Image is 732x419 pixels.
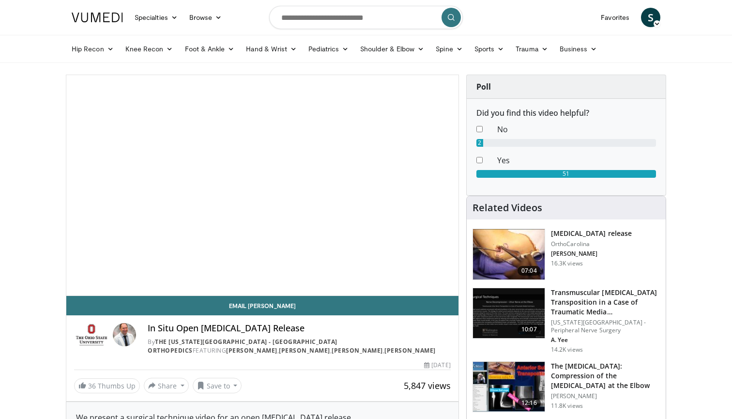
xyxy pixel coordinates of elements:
[269,6,463,29] input: Search topics, interventions
[476,81,491,92] strong: Poll
[88,381,96,390] span: 36
[473,362,545,412] img: 318007_0003_1.png.150x105_q85_crop-smart_upscale.jpg
[113,323,136,346] img: Avatar
[148,323,450,334] h4: In Situ Open [MEDICAL_DATA] Release
[476,170,656,178] div: 51
[193,378,242,393] button: Save to
[279,346,330,355] a: [PERSON_NAME]
[476,139,484,147] div: 2
[354,39,430,59] a: Shoulder & Elbow
[469,39,510,59] a: Sports
[490,124,663,135] dd: No
[332,346,383,355] a: [PERSON_NAME]
[66,296,458,315] a: Email [PERSON_NAME]
[551,250,632,258] p: [PERSON_NAME]
[551,392,660,400] p: [PERSON_NAME]
[510,39,554,59] a: Trauma
[72,13,123,22] img: VuMedi Logo
[148,338,337,355] a: The [US_STATE][GEOGRAPHIC_DATA] - [GEOGRAPHIC_DATA] Orthopedics
[551,260,583,267] p: 16.3K views
[148,338,450,355] div: By FEATURING , , ,
[518,266,541,276] span: 07:04
[129,8,183,27] a: Specialties
[74,378,140,393] a: 36 Thumbs Up
[518,325,541,334] span: 10:07
[551,240,632,248] p: OrthoCarolina
[120,39,179,59] a: Knee Recon
[226,346,277,355] a: [PERSON_NAME]
[551,319,660,334] p: [US_STATE][GEOGRAPHIC_DATA] - Peripheral Nerve Surgery
[144,378,189,393] button: Share
[490,155,663,166] dd: Yes
[473,288,545,339] img: Videography---Title-Standard_1.jpg.150x105_q85_crop-smart_upscale.jpg
[473,361,660,413] a: 12:16 The [MEDICAL_DATA]: Compression of the [MEDICAL_DATA] at the Elbow [PERSON_NAME] 11.8K views
[384,346,436,355] a: [PERSON_NAME]
[473,202,542,214] h4: Related Videos
[551,288,660,317] h3: Transmuscular [MEDICAL_DATA] Transposition in a Case of Traumatic Media…
[183,8,228,27] a: Browse
[518,398,541,408] span: 12:16
[595,8,635,27] a: Favorites
[303,39,354,59] a: Pediatrics
[66,75,458,296] video-js: Video Player
[551,402,583,410] p: 11.8K views
[551,361,660,390] h3: The [MEDICAL_DATA]: Compression of the [MEDICAL_DATA] at the Elbow
[430,39,468,59] a: Spine
[551,229,632,238] h3: [MEDICAL_DATA] release
[240,39,303,59] a: Hand & Wrist
[473,288,660,354] a: 10:07 Transmuscular [MEDICAL_DATA] Transposition in a Case of Traumatic Media… [US_STATE][GEOGRAP...
[473,229,545,279] img: 9e05bb75-c6cc-4deb-a881-5da78488bb89.150x105_q85_crop-smart_upscale.jpg
[424,361,450,370] div: [DATE]
[179,39,241,59] a: Foot & Ankle
[476,109,656,118] h6: Did you find this video helpful?
[66,39,120,59] a: Hip Recon
[404,380,451,391] span: 5,847 views
[551,336,660,344] p: A. Yee
[641,8,660,27] a: S
[554,39,603,59] a: Business
[473,229,660,280] a: 07:04 [MEDICAL_DATA] release OrthoCarolina [PERSON_NAME] 16.3K views
[551,346,583,354] p: 14.2K views
[74,323,109,346] img: The Ohio State University - Wexner Medical Center Orthopedics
